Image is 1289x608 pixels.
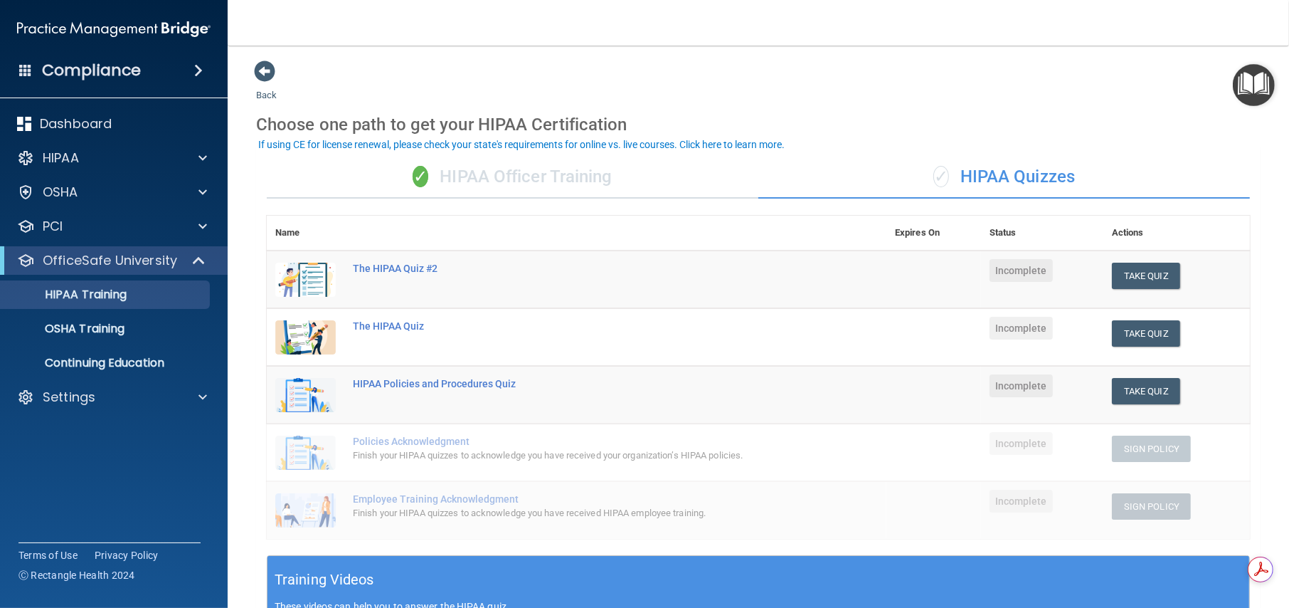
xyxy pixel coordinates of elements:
div: HIPAA Quizzes [758,156,1250,199]
a: Back [256,73,277,100]
button: Sign Policy [1112,493,1191,520]
button: Take Quiz [1112,378,1180,404]
p: Dashboard [40,115,112,132]
img: dashboard.aa5b2476.svg [17,117,31,131]
th: Name [267,216,344,251]
div: Employee Training Acknowledgment [353,493,815,505]
p: OSHA [43,184,78,201]
div: If using CE for license renewal, please check your state's requirements for online vs. live cours... [258,140,785,150]
img: PMB logo [17,15,211,43]
div: Finish your HIPAA quizzes to acknowledge you have received HIPAA employee training. [353,505,815,522]
a: Privacy Policy [95,548,159,562]
div: Policies Acknowledgment [353,436,815,447]
div: Choose one path to get your HIPAA Certification [256,104,1261,145]
a: Settings [17,389,207,406]
div: Finish your HIPAA quizzes to acknowledge you have received your organization’s HIPAA policies. [353,447,815,464]
p: Continuing Education [9,356,203,370]
span: ✓ [413,166,428,187]
span: Incomplete [990,259,1053,282]
div: HIPAA Officer Training [267,156,758,199]
p: PCI [43,218,63,235]
span: Incomplete [990,374,1053,397]
button: Take Quiz [1112,263,1180,289]
span: ✓ [933,166,949,187]
a: Terms of Use [18,548,78,562]
a: OfficeSafe University [17,252,206,269]
div: The HIPAA Quiz #2 [353,263,815,274]
a: Dashboard [17,115,207,132]
th: Actions [1103,216,1250,251]
a: HIPAA [17,150,207,167]
th: Expires On [886,216,981,251]
div: HIPAA Policies and Procedures Quiz [353,378,815,389]
span: Incomplete [990,490,1053,513]
div: The HIPAA Quiz [353,320,815,332]
h5: Training Videos [275,567,374,592]
button: Take Quiz [1112,320,1180,347]
h4: Compliance [42,61,141,80]
span: Incomplete [990,317,1053,340]
p: HIPAA [43,150,79,167]
p: OfficeSafe University [43,252,177,269]
button: Open Resource Center [1233,64,1275,106]
p: HIPAA Training [9,288,127,302]
th: Status [981,216,1103,251]
p: OSHA Training [9,322,124,336]
span: Incomplete [990,432,1053,455]
button: If using CE for license renewal, please check your state's requirements for online vs. live cours... [256,137,787,152]
a: PCI [17,218,207,235]
button: Sign Policy [1112,436,1191,462]
p: Settings [43,389,95,406]
span: Ⓒ Rectangle Health 2024 [18,568,135,582]
a: OSHA [17,184,207,201]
